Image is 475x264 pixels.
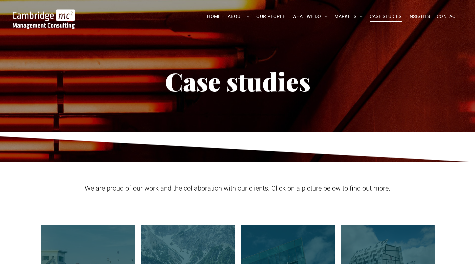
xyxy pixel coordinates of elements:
[331,11,366,22] a: MARKETS
[366,11,405,22] a: CASE STUDIES
[204,11,224,22] a: HOME
[405,11,433,22] a: INSIGHTS
[224,11,253,22] a: ABOUT
[165,64,310,98] span: Case studies
[253,11,289,22] a: OUR PEOPLE
[289,11,331,22] a: WHAT WE DO
[13,9,75,29] img: Go to Homepage
[85,184,390,192] span: We are proud of our work and the collaboration with our clients. Click on a picture below to find...
[433,11,462,22] a: CONTACT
